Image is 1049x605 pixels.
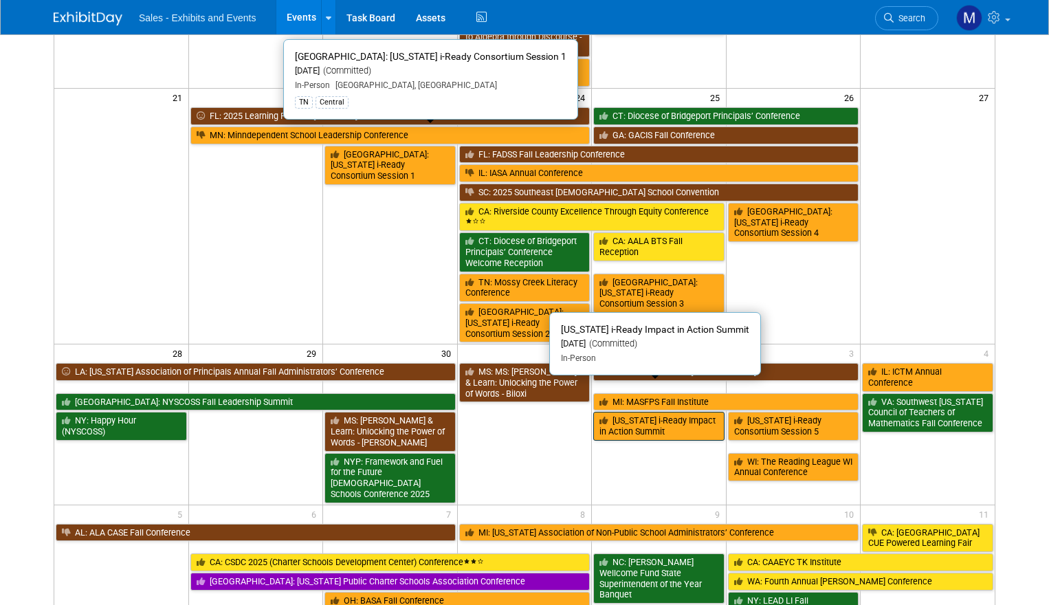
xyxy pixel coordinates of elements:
span: 27 [978,89,995,106]
span: Sales - Exhibits and Events [139,12,256,23]
span: 8 [579,505,591,522]
span: 28 [171,344,188,362]
span: 29 [305,344,322,362]
a: Search [875,6,938,30]
a: NYP: Framework and Fuel for the Future [DEMOGRAPHIC_DATA] Schools Conference 2025 [324,453,455,503]
a: CA: Riverside County Excellence Through Equity Conference [459,203,725,231]
a: [GEOGRAPHIC_DATA]: NYSCOSS Fall Leadership Summit [56,393,456,411]
a: MN: Minndependent School Leadership Conference [190,126,590,144]
a: CA: [GEOGRAPHIC_DATA] CUE Powered Learning Fair [862,524,993,552]
span: 21 [171,89,188,106]
a: [US_STATE] i-Ready Impact in Action Summit [593,412,724,440]
a: MI: MASFPS Fall Institute [593,393,859,411]
a: WA: Fourth Annual [PERSON_NAME] Conference [728,573,993,591]
a: FL: FADSS Fall Leadership Conference [459,146,859,164]
span: [US_STATE] i-Ready Impact in Action Summit [561,324,749,335]
span: 10 [843,505,860,522]
a: IL: IASA Annual Conference [459,164,859,182]
span: 6 [310,505,322,522]
a: CA: CSDC 2025 (Charter Schools Development Center) Conference [190,553,590,571]
a: GA: GACIS Fall Conference [593,126,859,144]
span: [GEOGRAPHIC_DATA]: [US_STATE] i-Ready Consortium Session 1 [295,51,566,62]
a: [GEOGRAPHIC_DATA]: [US_STATE] i-Ready Consortium Session 3 [593,274,724,313]
a: CA: CAAEYC TK Institute [728,553,993,571]
span: 3 [848,344,860,362]
a: CT: Diocese of Bridgeport Principals’ Conference [593,107,859,125]
span: 25 [709,89,726,106]
a: MS: MS: [PERSON_NAME] & Learn: Unlocking the Power of Words - Biloxi [459,363,590,402]
img: ExhibitDay [54,12,122,25]
span: (Committed) [586,338,637,349]
div: TN [295,96,313,109]
span: 9 [714,505,726,522]
span: In-Person [561,353,596,363]
a: LA: [US_STATE] Association of Principals Annual Fall Administrators’ Conference [56,363,456,381]
span: 24 [574,89,591,106]
a: VA: Southwest [US_STATE] Council of Teachers of Mathematics Fall Conference [862,393,993,432]
a: WI: The Reading League WI Annual Conference [728,453,859,481]
span: [GEOGRAPHIC_DATA], [GEOGRAPHIC_DATA] [330,80,497,90]
span: 26 [843,89,860,106]
span: 7 [445,505,457,522]
span: (Committed) [320,65,371,76]
a: AL: ALA CASE Fall Conference [56,524,456,542]
a: IL: ICTM Annual Conference [862,363,993,391]
a: CT: Diocese of Bridgeport Principals’ Conference Welcome Reception [459,232,590,272]
img: Madi Odryna [956,5,982,31]
a: MS: [PERSON_NAME] & Learn: Unlocking the Power of Words - [PERSON_NAME] [324,412,455,451]
a: NC: [PERSON_NAME] Wellcome Fund State Superintendent of the Year Banquet [593,553,724,604]
a: [US_STATE] i-Ready Consortium Session 5 [728,412,859,440]
a: [GEOGRAPHIC_DATA]: [US_STATE] i-Ready Consortium Session 4 [728,203,859,242]
span: 11 [978,505,995,522]
span: Search [894,13,925,23]
a: FL: 2025 Learning Forward [US_STATE] Conference [190,107,590,125]
span: In-Person [295,80,330,90]
span: 30 [440,344,457,362]
a: TN: Mossy Creek Literacy Conference [459,274,590,302]
div: [DATE] [561,338,749,350]
a: [GEOGRAPHIC_DATA]: [US_STATE] i-Ready Consortium Session 1 [324,146,455,185]
a: NY: Happy Hour (NYSCOSS) [56,412,187,440]
a: [GEOGRAPHIC_DATA]: [US_STATE] i-Ready Consortium Session 2 [459,303,590,342]
a: [GEOGRAPHIC_DATA]: [US_STATE] Public Charter Schools Association Conference [190,573,590,591]
div: Central [316,96,349,109]
a: SC: 2025 Southeast [DEMOGRAPHIC_DATA] School Convention [459,184,859,201]
a: CA: AALA BTS Fall Reception [593,232,724,261]
div: [DATE] [295,65,566,77]
a: MI: [US_STATE] Association of Non-Public School Administrators’ Conference [459,524,859,542]
span: 4 [982,344,995,362]
span: 5 [176,505,188,522]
